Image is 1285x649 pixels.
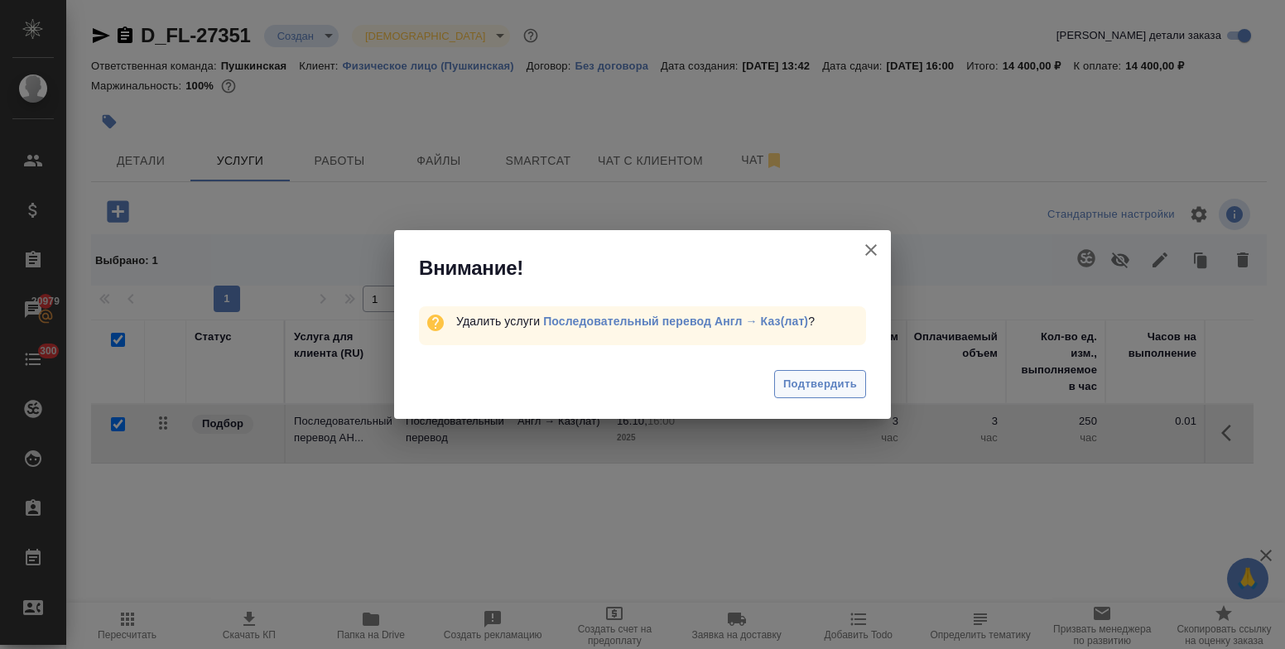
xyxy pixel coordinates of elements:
span: ? [543,315,815,328]
button: Подтвердить [774,370,866,399]
span: Внимание! [419,255,523,281]
div: Удалить услуги [456,313,866,329]
span: Подтвердить [783,375,857,394]
a: Последовательный перевод Англ → Каз(лат) [543,315,808,328]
